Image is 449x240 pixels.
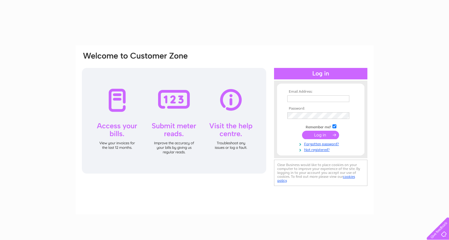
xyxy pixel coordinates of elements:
th: Email Address: [286,90,356,94]
a: Not registered? [287,146,356,152]
div: Clear Business would like to place cookies on your computer to improve your experience of the sit... [274,160,367,186]
input: Submit [302,131,339,139]
td: Remember me? [286,123,356,130]
a: cookies policy [277,174,355,183]
a: Forgotten password? [287,141,356,146]
th: Password: [286,107,356,111]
